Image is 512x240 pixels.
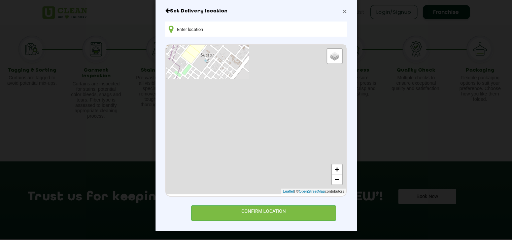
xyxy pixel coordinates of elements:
[165,8,346,14] h6: Close
[191,205,336,221] div: CONFIRM LOCATION
[281,189,346,194] div: | © contributors
[342,8,346,15] button: Close
[283,189,294,194] a: Leaflet
[332,164,342,174] a: Zoom in
[327,49,342,64] a: Layers
[332,174,342,185] a: Zoom out
[165,22,346,37] input: Enter location
[299,189,325,194] a: OpenStreetMap
[342,7,346,15] span: ×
